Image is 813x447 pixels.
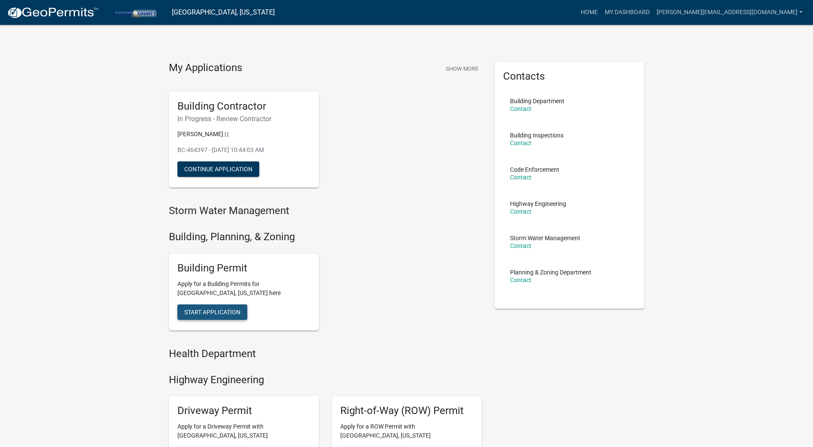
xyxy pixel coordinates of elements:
a: Contact [510,208,531,215]
a: [PERSON_NAME][EMAIL_ADDRESS][DOMAIN_NAME] [653,4,806,21]
p: [PERSON_NAME] | | [177,130,310,139]
h5: Right-of-Way (ROW) Permit [340,405,473,417]
button: Show More [442,62,482,76]
p: Building Department [510,98,564,104]
h6: In Progress - Review Contractor [177,115,310,123]
a: Contact [510,277,531,283]
h5: Building Permit [177,262,310,274]
p: Planning & Zoning Department [510,269,591,275]
h5: Contacts [503,70,636,83]
span: Start Application [184,308,240,315]
h4: Storm Water Management [169,205,482,217]
h4: My Applications [169,62,242,74]
p: BC-464397 - [DATE] 10:44:03 AM [177,146,310,155]
button: Start Application [177,304,247,320]
p: Apply for a Building Permits for [GEOGRAPHIC_DATA], [US_STATE] here [177,280,310,298]
h4: Highway Engineering [169,374,482,386]
h5: Building Contractor [177,100,310,113]
p: Apply for a Driveway Permit with [GEOGRAPHIC_DATA], [US_STATE] [177,422,310,440]
a: Contact [510,174,531,181]
p: Code Enforcement [510,167,559,173]
p: Building Inspections [510,132,564,138]
h4: Building, Planning, & Zoning [169,231,482,243]
button: Continue Application [177,161,259,177]
p: Highway Engineering [510,201,566,207]
a: Contact [510,105,531,112]
h4: Health Department [169,348,482,360]
p: Storm Water Management [510,235,580,241]
a: [GEOGRAPHIC_DATA], [US_STATE] [172,5,275,20]
a: My Dashboard [601,4,653,21]
a: Contact [510,242,531,249]
img: Porter County, Indiana [105,6,165,18]
p: Apply for a ROW Permit with [GEOGRAPHIC_DATA], [US_STATE] [340,422,473,440]
a: Contact [510,140,531,146]
a: Home [577,4,601,21]
h5: Driveway Permit [177,405,310,417]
